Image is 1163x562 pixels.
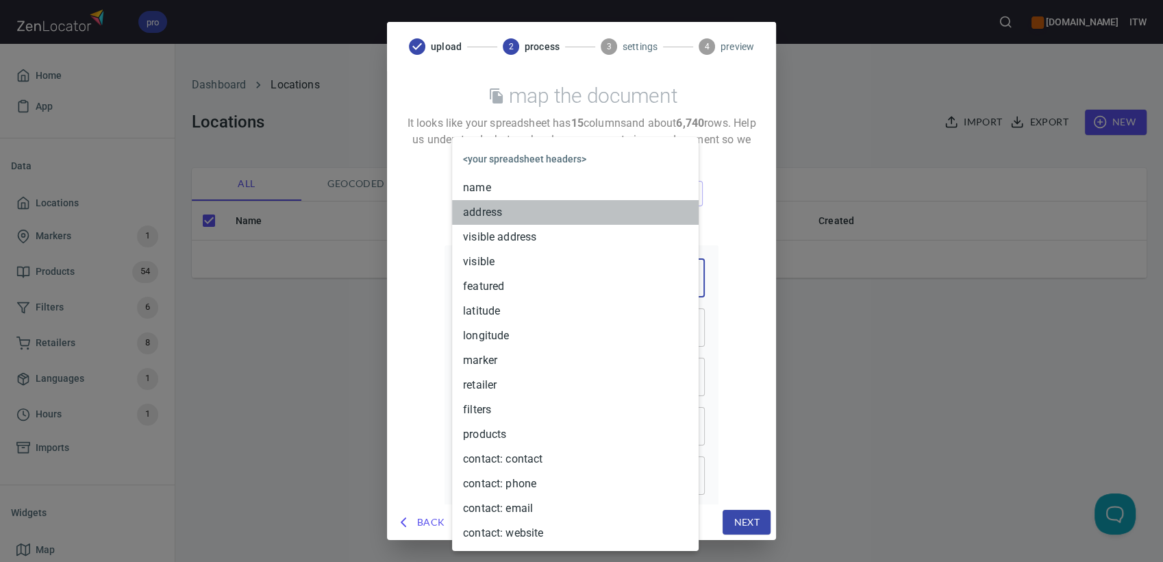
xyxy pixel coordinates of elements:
li: contact: phone [452,472,699,496]
li: longitude [452,323,699,348]
li: contact: email [452,496,699,521]
li: visible address [452,225,699,249]
li: products [452,422,699,447]
li: marker [452,348,699,373]
li: latitude [452,299,699,323]
li: contact: contact [452,447,699,472]
li: filters [452,398,699,422]
li: <your spreadsheet headers> [452,143,699,175]
li: featured [452,274,699,299]
li: contact: website [452,521,699,546]
li: address [452,200,699,225]
li: name [452,175,699,200]
li: retailer [452,373,699,398]
li: visible [452,249,699,274]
